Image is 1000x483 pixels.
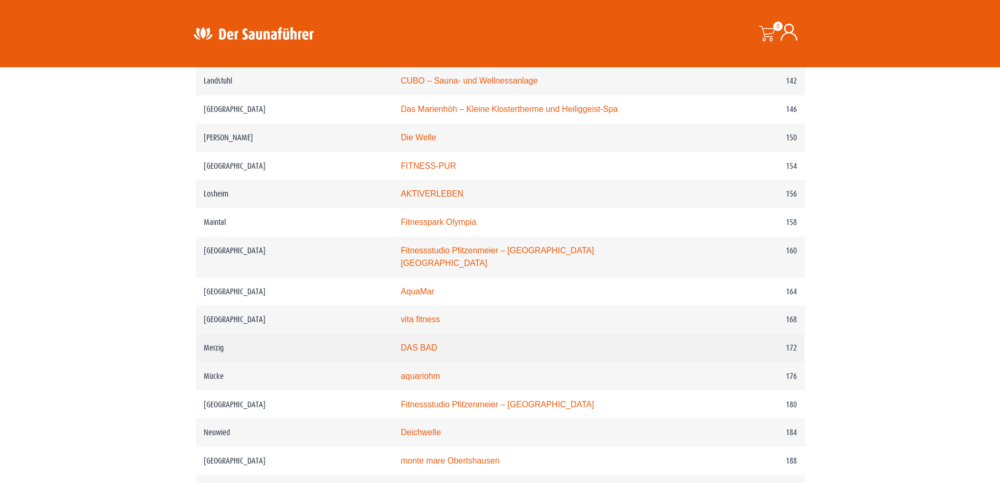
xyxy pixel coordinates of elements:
[401,105,618,114] a: Das Marienhöh – Kleine Klostertherme und Heiliggeist-Spa
[401,400,594,409] a: Fitnessstudio Pfitzenmeier – [GEOGRAPHIC_DATA]
[689,237,805,278] td: 160
[689,362,805,390] td: 176
[196,418,393,447] td: Neuwied
[689,208,805,237] td: 158
[196,180,393,208] td: Losheim
[196,447,393,475] td: [GEOGRAPHIC_DATA]
[401,287,434,296] a: AquaMar
[689,95,805,124] td: 146
[401,372,440,381] a: aquariohm
[196,390,393,419] td: [GEOGRAPHIC_DATA]
[196,152,393,180] td: [GEOGRAPHIC_DATA]
[196,124,393,152] td: [PERSON_NAME]
[196,305,393,334] td: [GEOGRAPHIC_DATA]
[401,218,476,227] a: Fitnesspark Olympia
[401,246,594,268] a: Fitnessstudio Pfitzenmeier – [GEOGRAPHIC_DATA] [GEOGRAPHIC_DATA]
[196,67,393,95] td: Landstuhl
[196,237,393,278] td: [GEOGRAPHIC_DATA]
[773,22,783,31] span: 0
[689,180,805,208] td: 156
[401,189,464,198] a: AKTIVERLEBEN
[689,305,805,334] td: 168
[401,456,499,465] a: monte mare Obertshausen
[401,315,440,324] a: vita fitness
[689,334,805,362] td: 172
[401,343,437,352] a: DAS BAD
[196,334,393,362] td: Merzig
[196,95,393,124] td: [GEOGRAPHIC_DATA]
[196,208,393,237] td: Maintal
[401,133,436,142] a: Die Welle
[689,124,805,152] td: 150
[689,390,805,419] td: 180
[689,67,805,95] td: 142
[401,161,456,170] a: FITNESS-PUR
[401,428,441,437] a: Deichwelle
[689,152,805,180] td: 154
[196,278,393,306] td: [GEOGRAPHIC_DATA]
[196,362,393,390] td: Mücke
[689,447,805,475] td: 188
[689,418,805,447] td: 184
[689,278,805,306] td: 164
[401,76,538,85] a: CUBO – Sauna- und Wellnessanlage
